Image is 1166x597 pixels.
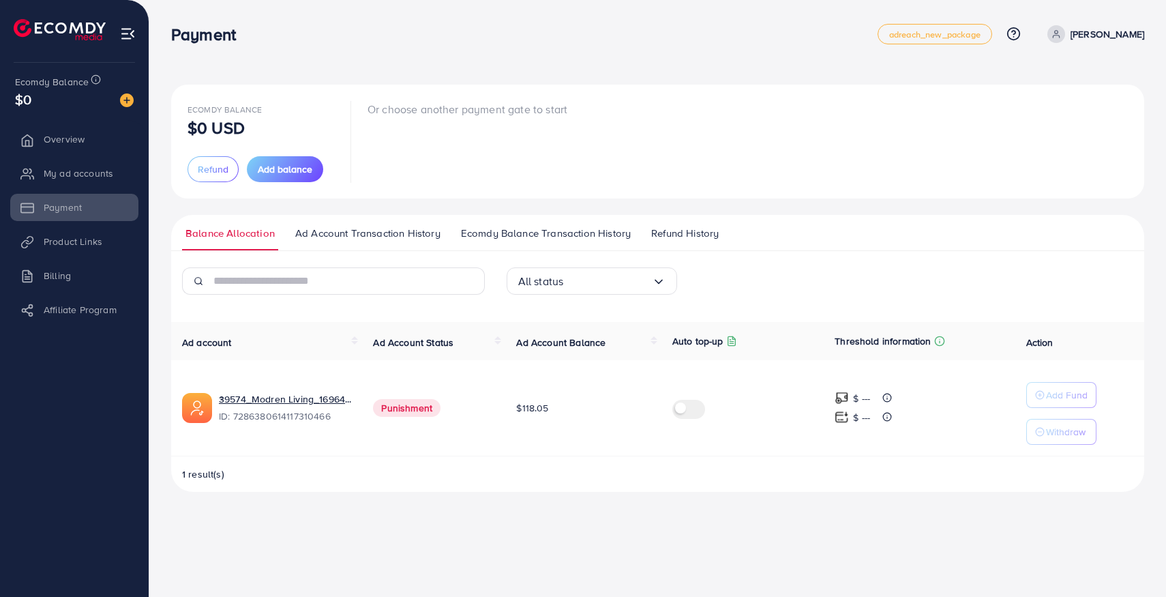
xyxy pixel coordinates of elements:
span: Ecomdy Balance [188,104,262,115]
span: adreach_new_package [889,30,981,39]
img: logo [14,19,106,40]
p: Withdraw [1046,424,1086,440]
img: menu [120,26,136,42]
img: image [120,93,134,107]
span: Ad Account Balance [516,336,606,349]
p: Auto top-up [672,333,723,349]
span: Ad Account Status [373,336,453,349]
span: ID: 7286380614117310466 [219,409,351,423]
img: ic-ads-acc.e4c84228.svg [182,393,212,423]
span: Action [1026,336,1053,349]
p: Threshold information [835,333,931,349]
p: Or choose another payment gate to start [368,101,567,117]
span: All status [518,271,564,292]
span: Ecomdy Balance Transaction History [461,226,631,241]
span: Ecomdy Balance [15,75,89,89]
button: Add balance [247,156,323,182]
p: $0 USD [188,119,245,136]
span: $118.05 [516,401,548,415]
button: Withdraw [1026,419,1096,445]
span: 1 result(s) [182,467,224,481]
span: Refund History [651,226,719,241]
p: [PERSON_NAME] [1071,26,1144,42]
img: top-up amount [835,391,849,405]
span: Ad account [182,336,232,349]
a: 39574_Modren Living_1696492702766 [219,392,351,406]
span: Balance Allocation [185,226,275,241]
span: Punishment [373,399,440,417]
p: $ --- [853,390,870,407]
button: Add Fund [1026,382,1096,408]
button: Refund [188,156,239,182]
span: Refund [198,162,228,176]
p: Add Fund [1046,387,1088,403]
div: <span class='underline'>39574_Modren Living_1696492702766</span></br>7286380614117310466 [219,392,351,424]
img: top-up amount [835,410,849,424]
a: [PERSON_NAME] [1042,25,1144,43]
p: $ --- [853,409,870,426]
span: $0 [15,89,31,109]
span: Ad Account Transaction History [295,226,440,241]
h3: Payment [171,25,247,44]
span: Add balance [258,162,312,176]
div: Search for option [507,267,677,295]
a: adreach_new_package [878,24,992,44]
input: Search for option [563,271,651,292]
